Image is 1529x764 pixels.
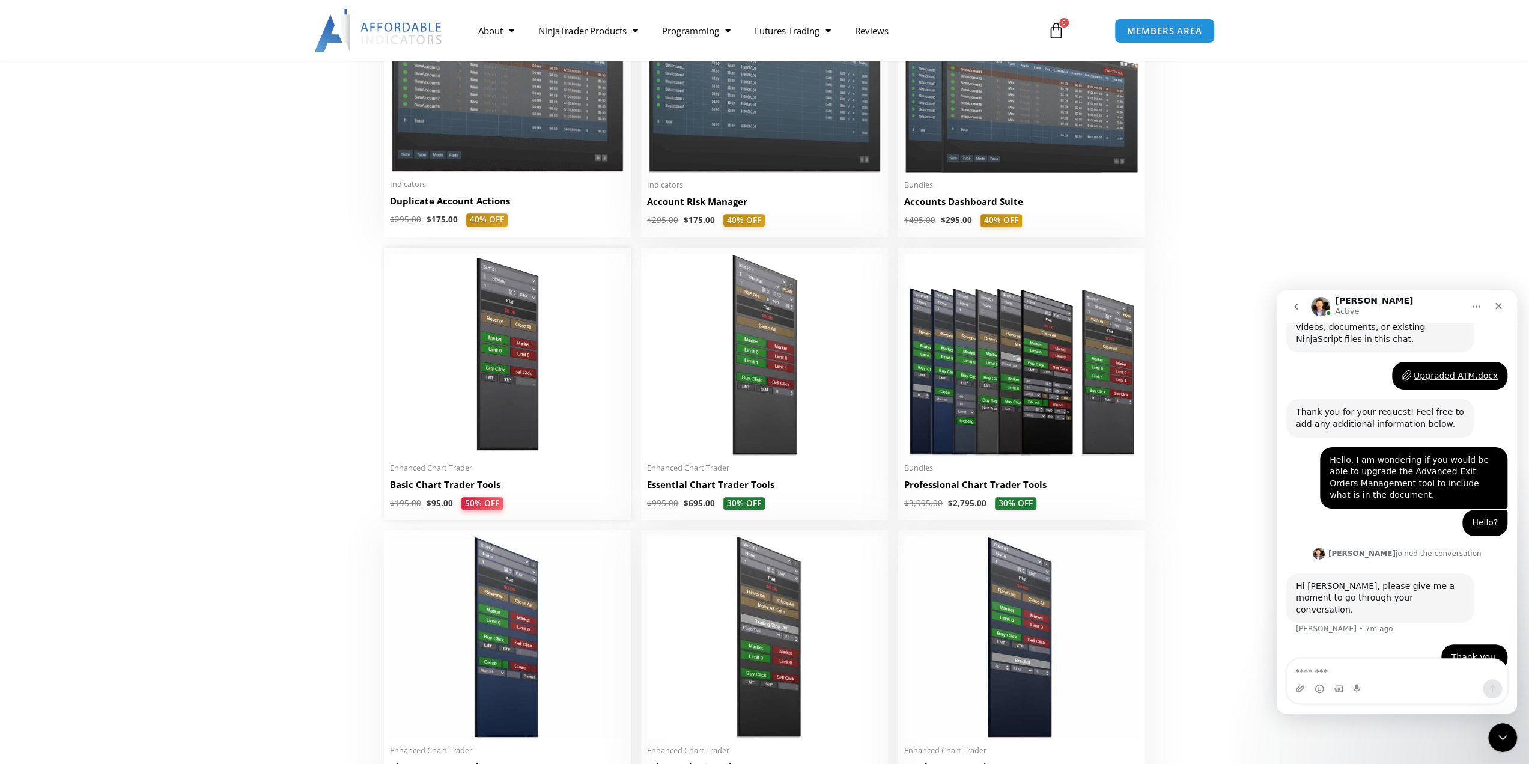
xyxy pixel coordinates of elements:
span: Enhanced Chart Trader [647,463,882,473]
img: CloseBarOrders [390,536,625,738]
span: $ [904,215,909,225]
bdi: 295.00 [941,215,972,225]
iframe: Intercom live chat [1277,290,1517,714]
iframe: Intercom live chat [1488,723,1517,752]
h2: Duplicate Account Actions [390,195,625,207]
img: AdvancedStopLossMgmt [647,536,882,738]
span: $ [904,498,909,509]
span: $ [948,498,953,509]
span: Enhanced Chart Trader [904,745,1139,756]
nav: Menu [466,17,1033,44]
span: $ [427,498,431,509]
span: 0 [1059,18,1069,28]
span: $ [684,498,689,509]
span: 50% OFF [461,497,503,510]
bdi: 295.00 [647,215,678,225]
a: Futures Trading [742,17,842,44]
a: Duplicate Account Actions [390,195,625,213]
img: Essential Chart Trader Tools [647,254,882,456]
span: Enhanced Chart Trader [390,745,625,756]
a: Basic Chart Trader Tools [390,478,625,497]
span: $ [684,215,689,225]
bdi: 175.00 [684,215,715,225]
span: 30% OFF [723,497,765,510]
h2: Account Risk Manager [647,195,882,208]
span: 40% OFF [723,214,765,227]
span: Indicators [390,179,625,189]
bdi: 95.00 [427,498,453,509]
bdi: 695.00 [684,498,715,509]
a: Essential Chart Trader Tools [647,478,882,497]
a: MEMBERS AREA [1114,19,1215,43]
bdi: 2,795.00 [948,498,986,509]
span: $ [647,498,652,509]
img: BasicTools [390,254,625,456]
h2: Professional Chart Trader Tools [904,478,1139,491]
span: Bundles [904,180,1139,190]
bdi: 295.00 [390,214,421,225]
span: $ [941,215,946,225]
span: 30% OFF [995,497,1036,510]
span: 40% OFF [466,213,508,227]
a: 0 [1030,13,1083,48]
span: 40% OFF [980,214,1022,227]
a: Accounts Dashboard Suite [904,195,1139,214]
span: $ [390,214,395,225]
span: Enhanced Chart Trader [390,463,625,473]
h2: Essential Chart Trader Tools [647,478,882,491]
bdi: 3,995.00 [904,498,943,509]
img: BracketEntryOrders [904,536,1139,738]
span: Bundles [904,463,1139,473]
span: $ [427,214,431,225]
span: Indicators [647,180,882,190]
bdi: 195.00 [390,498,421,509]
h2: Basic Chart Trader Tools [390,478,625,491]
bdi: 175.00 [427,214,458,225]
a: Account Risk Manager [647,195,882,214]
a: Professional Chart Trader Tools [904,478,1139,497]
bdi: 995.00 [647,498,678,509]
img: LogoAI | Affordable Indicators – NinjaTrader [314,9,443,52]
a: Reviews [842,17,900,44]
a: NinjaTrader Products [526,17,649,44]
a: About [466,17,526,44]
span: $ [390,498,395,509]
a: Programming [649,17,742,44]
